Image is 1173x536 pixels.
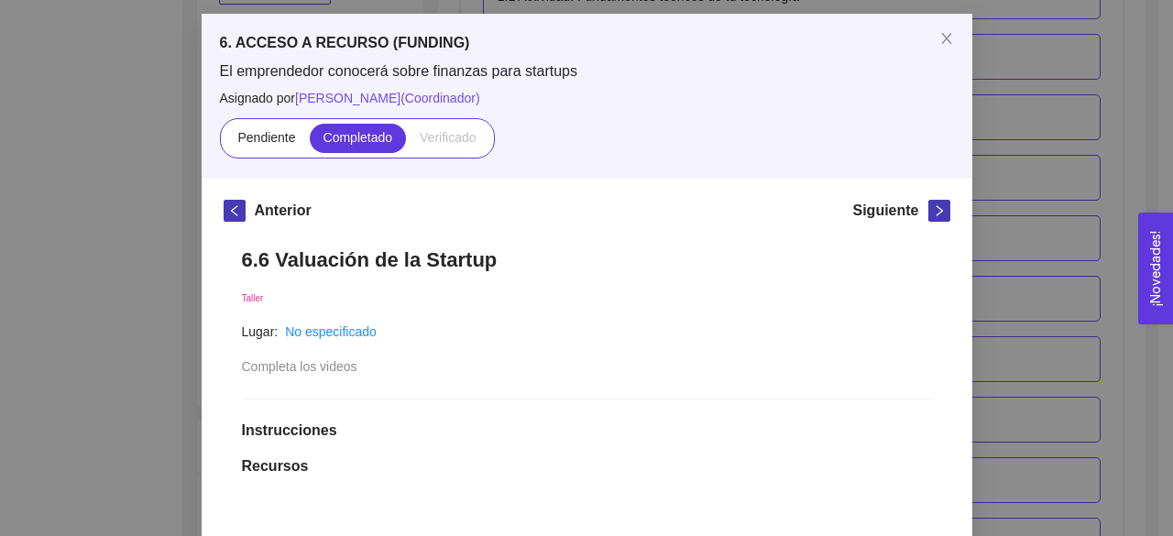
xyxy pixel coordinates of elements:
h1: Recursos [242,457,932,476]
span: right [929,204,949,217]
span: Asignado por [220,88,954,108]
span: Completa los videos [242,359,357,374]
button: Close [921,14,972,65]
span: close [939,31,954,46]
h5: Siguiente [852,200,918,222]
span: Taller [242,293,264,303]
span: Verificado [420,130,476,145]
button: right [928,200,950,222]
span: [PERSON_NAME] ( Coordinador ) [295,91,480,105]
button: Open Feedback Widget [1138,213,1173,324]
article: Lugar: [242,322,279,342]
span: El emprendedor conocerá sobre finanzas para startups [220,61,954,82]
a: No especificado [285,324,377,339]
h1: 6.6 Valuación de la Startup [242,247,932,272]
h5: Anterior [255,200,312,222]
h1: Instrucciones [242,421,932,440]
button: left [224,200,246,222]
span: Completado [323,130,393,145]
h5: 6. ACCESO A RECURSO (FUNDING) [220,32,954,54]
span: left [225,204,245,217]
span: Pendiente [237,130,295,145]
